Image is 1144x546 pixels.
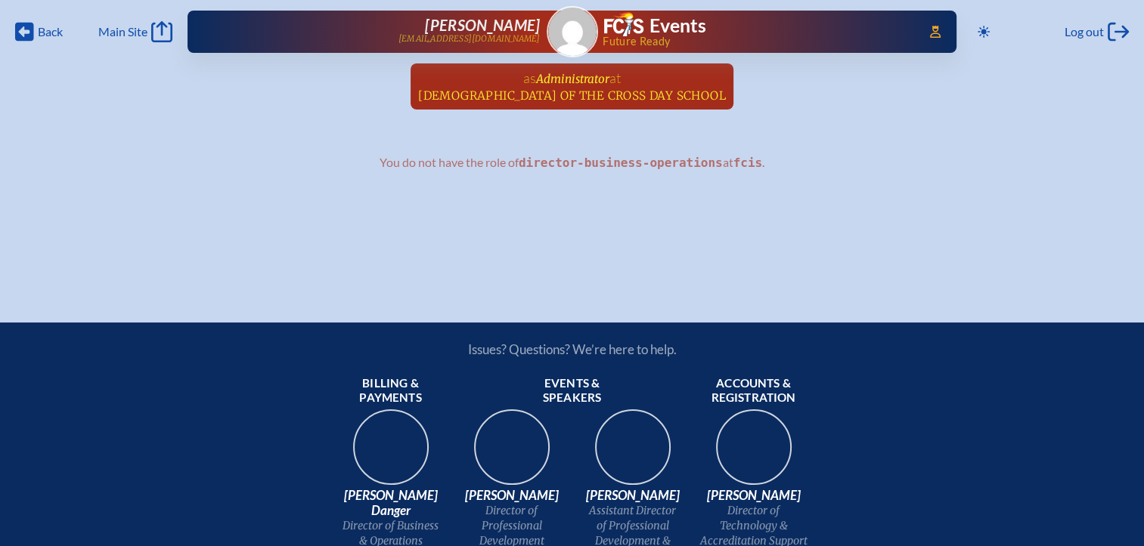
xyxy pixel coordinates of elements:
span: Main Site [98,24,147,39]
span: [DEMOGRAPHIC_DATA] of the Cross Day School [418,88,726,103]
a: FCIS LogoEvents [604,12,706,39]
a: asAdministratorat[DEMOGRAPHIC_DATA] of the Cross Day School [412,63,732,110]
img: b1ee34a6-5a78-4519-85b2-7190c4823173 [705,405,802,501]
span: [PERSON_NAME] [699,488,808,503]
img: 9c64f3fb-7776-47f4-83d7-46a341952595 [343,405,439,501]
p: You do not have the role of at . [173,155,972,171]
code: director-business-operations [519,156,723,170]
img: Gravatar [548,8,597,56]
span: Administrator [536,72,609,86]
div: FCIS Events — Future ready [604,12,908,47]
span: [PERSON_NAME] Danger [336,488,445,518]
img: 545ba9c4-c691-43d5-86fb-b0a622cbeb82 [584,405,681,501]
a: Gravatar [547,6,598,57]
span: [PERSON_NAME] [425,16,540,34]
span: Billing & payments [336,376,445,406]
span: Future Ready [603,36,907,47]
p: Issues? Questions? We’re here to help. [306,341,839,357]
span: [PERSON_NAME] [578,488,687,503]
span: Log out [1065,24,1104,39]
img: 94e3d245-ca72-49ea-9844-ae84f6d33c0f [463,405,560,501]
a: Main Site [98,21,172,42]
span: at [609,69,621,86]
span: Events & speakers [518,376,627,406]
h1: Events [650,17,706,35]
a: [PERSON_NAME][EMAIL_ADDRESS][DOMAIN_NAME] [236,17,540,47]
span: Back [38,24,63,39]
code: fcis [733,156,763,170]
p: [EMAIL_ADDRESS][DOMAIN_NAME] [398,34,541,44]
img: Florida Council of Independent Schools [604,12,643,36]
span: Accounts & registration [699,376,808,406]
span: [PERSON_NAME] [457,488,566,503]
span: as [523,69,536,86]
